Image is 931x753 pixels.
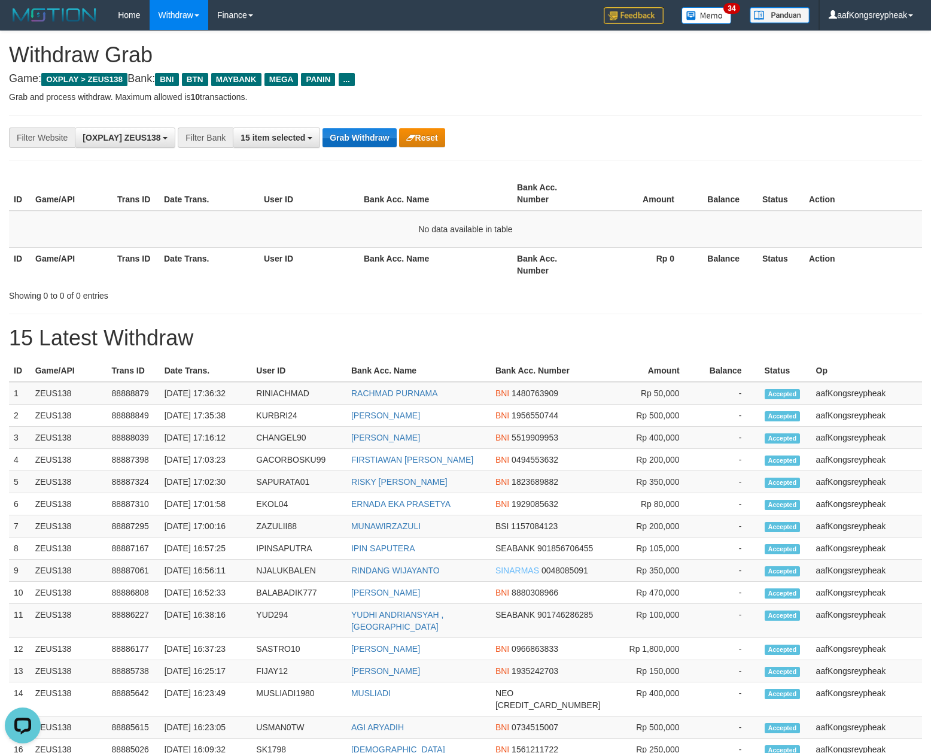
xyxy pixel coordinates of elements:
[537,610,593,620] span: Copy 901746286285 to clipboard
[251,427,346,449] td: CHANGEL90
[765,411,801,421] span: Accepted
[606,471,698,493] td: Rp 350,000
[811,682,922,716] td: aafKongsreypheak
[9,682,31,716] td: 14
[9,382,31,405] td: 1
[698,560,760,582] td: -
[811,604,922,638] td: aafKongsreypheak
[811,638,922,660] td: aafKongsreypheak
[259,247,359,281] th: User ID
[351,566,440,575] a: RINDANG WIJAYANTO
[107,427,160,449] td: 88888039
[491,360,606,382] th: Bank Acc. Number
[351,666,420,676] a: [PERSON_NAME]
[160,449,252,471] td: [DATE] 17:03:23
[251,515,346,538] td: ZAZULII88
[351,588,420,597] a: [PERSON_NAME]
[765,588,801,599] span: Accepted
[512,588,558,597] span: Copy 8880308966 to clipboard
[251,660,346,682] td: FIJAY12
[160,560,252,582] td: [DATE] 16:56:11
[512,455,558,464] span: Copy 0494553632 to clipboard
[606,582,698,604] td: Rp 470,000
[9,638,31,660] td: 12
[351,455,473,464] a: FIRSTIAWAN [PERSON_NAME]
[41,73,127,86] span: OXPLAY > ZEUS138
[811,405,922,427] td: aafKongsreypheak
[251,682,346,716] td: MUSLIADI1980
[155,73,178,86] span: BNI
[107,471,160,493] td: 88887324
[182,73,208,86] span: BTN
[339,73,355,86] span: ...
[107,682,160,716] td: 88885642
[804,247,922,281] th: Action
[698,493,760,515] td: -
[159,247,259,281] th: Date Trans.
[9,538,31,560] td: 8
[495,610,535,620] span: SEABANK
[606,493,698,515] td: Rp 80,000
[346,360,491,382] th: Bank Acc. Name
[9,73,922,85] h4: Game: Bank:
[723,3,740,14] span: 34
[251,604,346,638] td: YUD294
[495,588,509,597] span: BNI
[765,645,801,655] span: Accepted
[765,667,801,677] span: Accepted
[512,499,558,509] span: Copy 1929085632 to clipboard
[399,128,445,147] button: Reset
[9,493,31,515] td: 6
[31,682,107,716] td: ZEUS138
[233,127,320,148] button: 15 item selected
[765,522,801,532] span: Accepted
[107,493,160,515] td: 88887310
[211,73,261,86] span: MAYBANK
[107,515,160,538] td: 88887295
[9,360,31,382] th: ID
[31,582,107,604] td: ZEUS138
[811,660,922,682] td: aafKongsreypheak
[9,247,31,281] th: ID
[107,405,160,427] td: 88888849
[606,538,698,560] td: Rp 105,000
[9,127,75,148] div: Filter Website
[251,638,346,660] td: SASTRO10
[512,177,594,211] th: Bank Acc. Number
[31,560,107,582] td: ZEUS138
[264,73,299,86] span: MEGA
[512,644,558,654] span: Copy 0966863833 to clipboard
[107,716,160,739] td: 88885615
[495,666,509,676] span: BNI
[9,660,31,682] td: 13
[351,477,448,487] a: RISKY [PERSON_NAME]
[765,433,801,444] span: Accepted
[495,411,509,420] span: BNI
[811,560,922,582] td: aafKongsreypheak
[765,456,801,466] span: Accepted
[160,405,252,427] td: [DATE] 17:35:38
[160,493,252,515] td: [DATE] 17:01:58
[251,560,346,582] td: NJALUKBALEN
[322,128,396,147] button: Grab Withdraw
[351,388,438,398] a: RACHMAD PURNAMA
[495,433,509,442] span: BNI
[765,723,801,733] span: Accepted
[31,471,107,493] td: ZEUS138
[160,582,252,604] td: [DATE] 16:52:33
[606,716,698,739] td: Rp 500,000
[351,544,415,553] a: IPIN SAPUTERA
[112,177,159,211] th: Trans ID
[9,91,922,103] p: Grab and process withdraw. Maximum allowed is transactions.
[9,6,100,24] img: MOTION_logo.png
[251,449,346,471] td: GACORBOSKU99
[495,455,509,464] span: BNI
[811,471,922,493] td: aafKongsreypheak
[351,610,444,631] a: YUDHI ANDRIANSYAH , [GEOGRAPHIC_DATA]
[811,716,922,739] td: aafKongsreypheak
[495,644,509,654] span: BNI
[31,638,107,660] td: ZEUS138
[251,471,346,493] td: SAPURATA01
[31,360,107,382] th: Game/API
[698,716,760,739] td: -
